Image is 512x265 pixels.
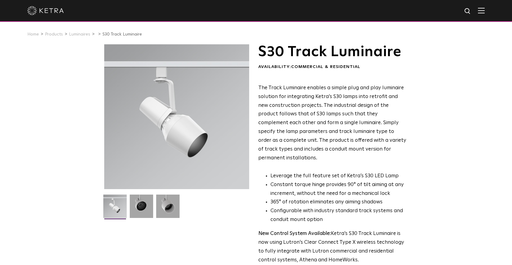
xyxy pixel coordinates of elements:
a: Home [27,32,39,36]
li: Leverage the full feature set of Ketra’s S30 LED Lamp [270,172,406,181]
a: Products [45,32,63,36]
strong: New Control System Available: [258,231,331,236]
img: S30-Track-Luminaire-2021-Web-Square [103,195,127,223]
span: Commercial & Residential [291,65,360,69]
span: The Track Luminaire enables a simple plug and play luminaire solution for integrating Ketra’s S30... [258,85,406,161]
h1: S30 Track Luminaire [258,44,406,59]
img: 9e3d97bd0cf938513d6e [156,195,180,223]
img: Hamburger%20Nav.svg [478,8,485,13]
img: ketra-logo-2019-white [27,6,64,15]
li: Configurable with industry standard track systems and conduit mount option [270,207,406,224]
a: Luminaires [69,32,90,36]
img: search icon [464,8,472,15]
li: Constant torque hinge provides 90° of tilt aiming at any increment, without the need for a mechan... [270,181,406,198]
a: S30 Track Luminaire [102,32,142,36]
li: 365° of rotation eliminates any aiming shadows [270,198,406,207]
div: Availability: [258,64,406,70]
p: Ketra’s S30 Track Luminaire is now using Lutron’s Clear Connect Type X wireless technology to ful... [258,229,406,265]
img: 3b1b0dc7630e9da69e6b [130,195,153,223]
